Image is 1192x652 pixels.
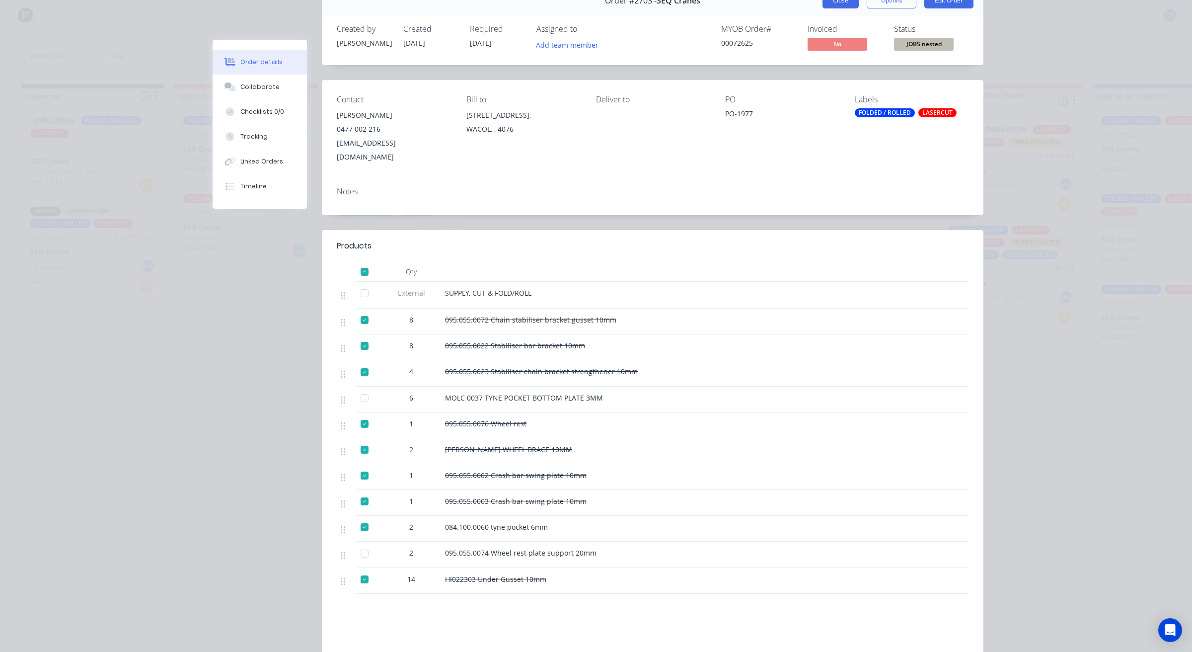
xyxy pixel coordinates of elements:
[808,24,882,34] div: Invoiced
[445,288,531,298] span: SUPPLY, CUT & FOLD/ROLL
[466,122,580,136] div: WACOL, , 4076
[213,75,307,99] button: Collaborate
[445,496,587,506] span: 095.055.0003 Crash bar swing plate 10mm
[445,341,585,350] span: 095.055.0022 Stabiliser bar bracket 10mm
[381,262,441,282] div: Qty
[240,157,283,166] div: Linked Orders
[445,471,587,480] span: 095.055.0002 Crash bar swing plate 10mm
[213,99,307,124] button: Checklists 0/0
[407,574,415,584] span: 14
[409,444,413,455] span: 2
[466,108,580,140] div: [STREET_ADDRESS],WACOL, , 4076
[596,95,710,104] div: Deliver to
[213,149,307,174] button: Linked Orders
[466,108,580,122] div: [STREET_ADDRESS],
[721,38,796,48] div: 00072625
[470,24,524,34] div: Required
[409,366,413,377] span: 4
[409,418,413,429] span: 1
[808,38,867,50] span: No
[1158,618,1182,642] div: Open Intercom Messenger
[337,240,372,252] div: Products
[445,367,638,376] span: 095.055.0023 Stabiliser chain bracket strengthener 10mm
[337,108,450,164] div: [PERSON_NAME]0477 002 216[EMAIL_ADDRESS][DOMAIN_NAME]
[240,82,280,91] div: Collaborate
[445,522,548,532] span: 084.100.0060 tyne pocket 6mm
[855,108,915,117] div: FOLDED / ROLLED
[213,174,307,199] button: Timeline
[531,38,604,51] button: Add team member
[409,315,413,325] span: 8
[240,107,284,116] div: Checklists 0/0
[466,95,580,104] div: Bill to
[337,136,450,164] div: [EMAIL_ADDRESS][DOMAIN_NAME]
[337,95,450,104] div: Contact
[409,340,413,351] span: 8
[894,38,954,53] button: JOBS nested
[536,24,636,34] div: Assigned to
[213,50,307,75] button: Order details
[337,108,450,122] div: [PERSON_NAME]
[337,38,391,48] div: [PERSON_NAME]
[445,393,603,403] span: MOLC 0037 TYNE POCKET BOTTOM PLATE 3MM
[445,574,546,584] span: HI022303 Under Gusset 10mm
[409,548,413,558] span: 2
[337,122,450,136] div: 0477 002 216
[337,187,968,196] div: Notes
[240,132,268,141] div: Tracking
[403,38,425,48] span: [DATE]
[240,58,283,67] div: Order details
[445,419,526,428] span: 095.055.0076 Wheel rest
[894,24,968,34] div: Status
[894,38,954,50] span: JOBS nested
[213,124,307,149] button: Tracking
[385,288,437,298] span: External
[855,95,968,104] div: Labels
[409,470,413,481] span: 1
[918,108,957,117] div: LASERCUT
[536,38,604,51] button: Add team member
[240,182,267,191] div: Timeline
[721,24,796,34] div: MYOB Order #
[725,108,839,122] div: PO-1977
[725,95,839,104] div: PO
[409,393,413,403] span: 6
[445,548,596,558] span: 095.055.0074 Wheel rest plate support 20mm
[470,38,492,48] span: [DATE]
[445,315,616,325] span: 095.055.0072 Chain stabiliser bracket gusset 10mm
[337,24,391,34] div: Created by
[403,24,458,34] div: Created
[445,445,572,454] span: [PERSON_NAME] WHEEL BRACE 10MM
[409,522,413,532] span: 2
[409,496,413,506] span: 1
